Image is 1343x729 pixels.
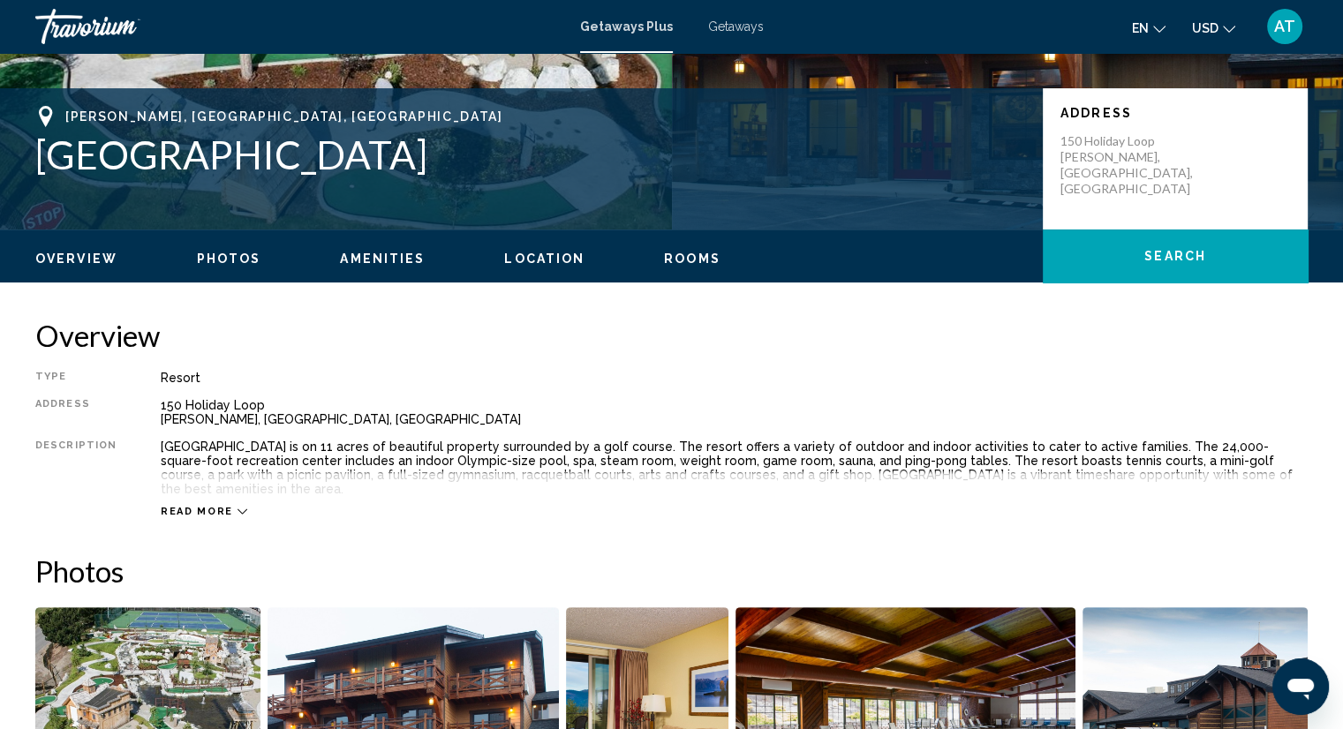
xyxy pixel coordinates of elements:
div: [GEOGRAPHIC_DATA] is on 11 acres of beautiful property surrounded by a golf course. The resort of... [161,440,1308,496]
button: Photos [197,251,261,267]
span: Overview [35,252,117,266]
span: Photos [197,252,261,266]
button: Change currency [1192,15,1235,41]
span: Read more [161,506,233,517]
button: Location [504,251,585,267]
a: Travorium [35,9,562,44]
div: Type [35,371,117,385]
div: Resort [161,371,1308,385]
span: Amenities [340,252,425,266]
span: [PERSON_NAME], [GEOGRAPHIC_DATA], [GEOGRAPHIC_DATA] [65,109,503,124]
button: Amenities [340,251,425,267]
span: Location [504,252,585,266]
span: AT [1274,18,1295,35]
div: Address [35,398,117,426]
a: Getaways [708,19,764,34]
span: Rooms [664,252,721,266]
h1: [GEOGRAPHIC_DATA] [35,132,1025,177]
a: Getaways Plus [580,19,673,34]
div: 150 Holiday Loop [PERSON_NAME], [GEOGRAPHIC_DATA], [GEOGRAPHIC_DATA] [161,398,1308,426]
button: Rooms [664,251,721,267]
span: Search [1144,250,1206,264]
button: Read more [161,505,247,518]
button: Overview [35,251,117,267]
h2: Overview [35,318,1308,353]
span: USD [1192,21,1219,35]
span: en [1132,21,1149,35]
div: Description [35,440,117,496]
button: Search [1043,229,1308,282]
button: User Menu [1262,8,1308,45]
button: Change language [1132,15,1166,41]
p: 150 Holiday Loop [PERSON_NAME], [GEOGRAPHIC_DATA], [GEOGRAPHIC_DATA] [1060,133,1202,197]
h2: Photos [35,553,1308,589]
iframe: Кнопка запуска окна обмена сообщениями [1272,658,1329,715]
p: Address [1060,106,1290,120]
